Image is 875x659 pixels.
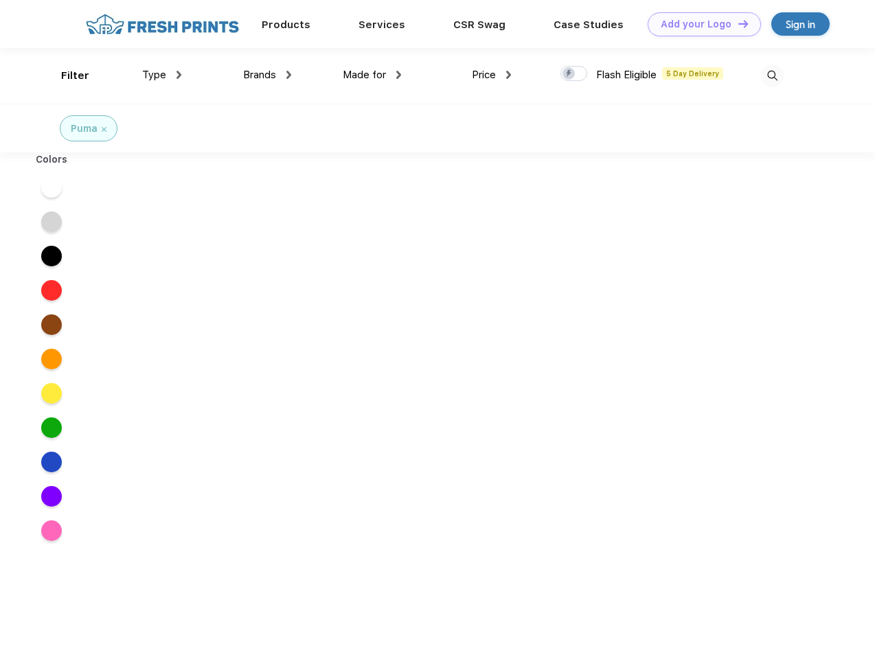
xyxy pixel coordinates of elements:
[761,65,784,87] img: desktop_search.svg
[771,12,830,36] a: Sign in
[177,71,181,79] img: dropdown.png
[25,152,78,167] div: Colors
[472,69,496,81] span: Price
[453,19,505,31] a: CSR Swag
[262,19,310,31] a: Products
[102,127,106,132] img: filter_cancel.svg
[71,122,98,136] div: Puma
[506,71,511,79] img: dropdown.png
[359,19,405,31] a: Services
[343,69,386,81] span: Made for
[142,69,166,81] span: Type
[82,12,243,36] img: fo%20logo%202.webp
[786,16,815,32] div: Sign in
[661,19,731,30] div: Add your Logo
[596,69,657,81] span: Flash Eligible
[243,69,276,81] span: Brands
[396,71,401,79] img: dropdown.png
[286,71,291,79] img: dropdown.png
[61,68,89,84] div: Filter
[662,67,723,80] span: 5 Day Delivery
[738,20,748,27] img: DT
